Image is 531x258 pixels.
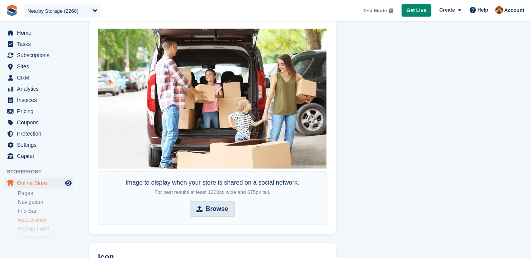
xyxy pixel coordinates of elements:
img: icon-info-grey-7440780725fd019a000dd9b08b2336e03edf1995a4989e88bcd33f0948082b44.svg [389,8,393,13]
a: Preview store [64,178,73,188]
a: menu [4,117,73,128]
span: Create [439,6,455,14]
a: Navigation [18,199,73,206]
span: CRM [17,72,63,83]
span: Get Live [406,7,426,14]
img: Steven [495,6,503,14]
a: Pop-up Form [18,225,73,233]
a: Contact Details [18,234,73,241]
a: menu [4,128,73,139]
span: For best results at least 1200px wide and 675px tall. [154,189,270,195]
span: Coupons [17,117,63,128]
a: menu [4,27,73,38]
span: Pricing [17,106,63,117]
span: Help [477,6,488,14]
div: Nearby Storage (2268) [27,7,78,15]
a: menu [4,61,73,72]
a: Info Bar [18,207,73,215]
span: Tasks [17,39,63,49]
span: Subscriptions [17,50,63,61]
a: Appearance [18,216,73,224]
span: Analytics [17,83,63,94]
a: menu [4,151,73,161]
span: Protection [17,128,63,139]
strong: Browse [206,204,228,213]
span: Capital [17,151,63,161]
a: menu [4,50,73,61]
a: menu [4,106,73,117]
a: menu [4,83,73,94]
a: menu [4,139,73,150]
a: Get Live [401,4,431,17]
span: Invoices [17,95,63,105]
span: Storefront [7,168,77,176]
span: Settings [17,139,63,150]
span: Home [17,27,63,38]
a: menu [4,39,73,49]
a: menu [4,95,73,105]
img: stora-icon-8386f47178a22dfd0bd8f6a31ec36ba5ce8667c1dd55bd0f319d3a0aa187defe.svg [6,5,18,16]
div: Image to display when your store is shared on a social network. [125,178,299,196]
span: Sites [17,61,63,72]
span: Account [504,7,524,14]
a: menu [4,178,73,188]
a: menu [4,72,73,83]
img: Nearby%20Storage-social.jpg [98,29,326,169]
span: Online Store [17,178,63,188]
span: Test Mode [362,7,387,15]
input: Browse [190,201,235,216]
a: Pages [18,190,73,197]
